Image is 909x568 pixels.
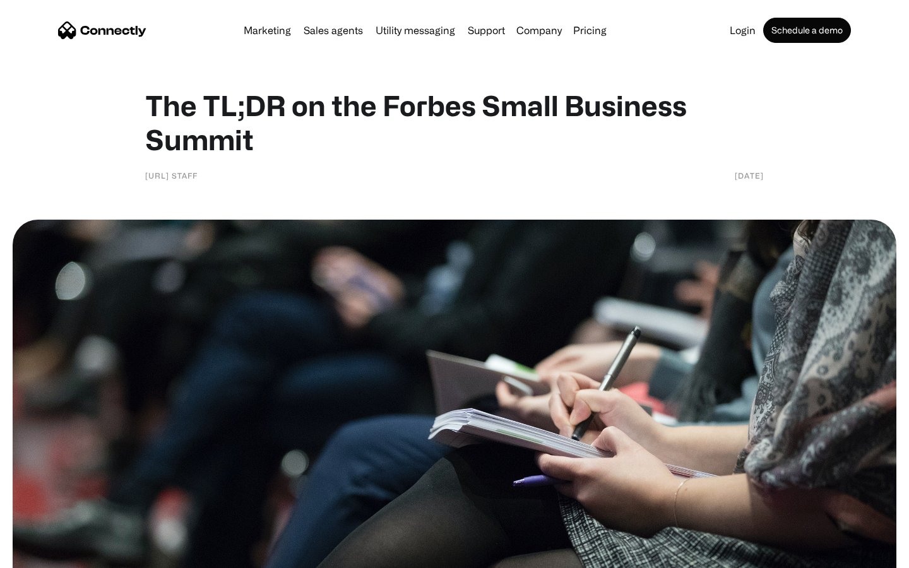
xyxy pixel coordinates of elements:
[25,546,76,564] ul: Language list
[463,25,510,35] a: Support
[239,25,296,35] a: Marketing
[145,169,198,182] div: [URL] Staff
[735,169,764,182] div: [DATE]
[763,18,851,43] a: Schedule a demo
[371,25,460,35] a: Utility messaging
[516,21,562,39] div: Company
[145,88,764,157] h1: The TL;DR on the Forbes Small Business Summit
[299,25,368,35] a: Sales agents
[568,25,612,35] a: Pricing
[725,25,761,35] a: Login
[513,21,566,39] div: Company
[58,21,146,40] a: home
[13,546,76,564] aside: Language selected: English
